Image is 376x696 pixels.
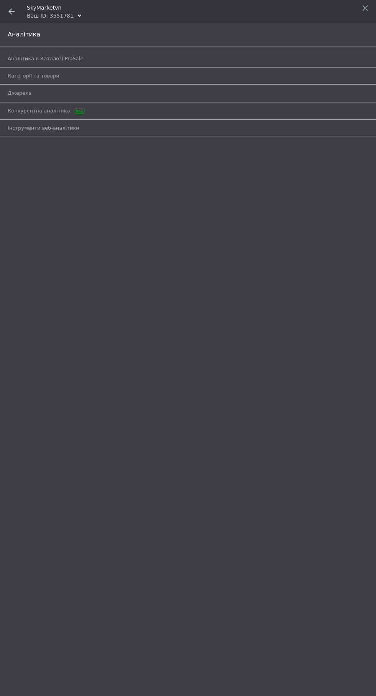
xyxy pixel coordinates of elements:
[8,52,372,65] a: Аналітика в Каталозі ProSale
[8,90,31,97] span: Джерела
[8,104,372,117] a: Конкурентна аналітика
[8,125,79,132] span: Інструменти веб-аналітики
[8,122,372,135] a: Інструменти веб-аналітики
[8,55,83,62] span: Аналітика в Каталозі ProSale
[8,107,83,114] span: Конкурентна аналітика
[8,87,372,100] a: Джерела
[8,73,59,79] span: Категорії та товари
[27,12,74,20] div: Ваш ID: 3551781
[8,69,372,82] a: Категорії та товари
